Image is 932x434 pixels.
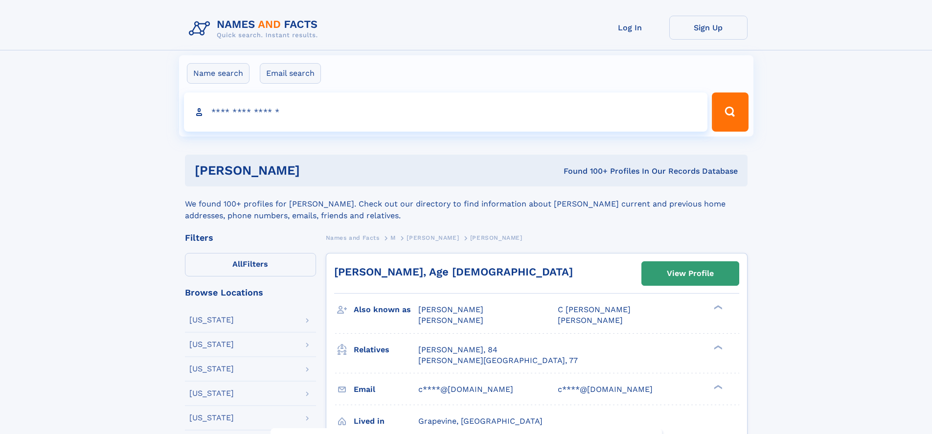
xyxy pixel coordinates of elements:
h3: Lived in [354,413,418,430]
h1: [PERSON_NAME] [195,164,432,177]
label: Name search [187,63,250,84]
img: Logo Names and Facts [185,16,326,42]
div: ❯ [711,344,723,350]
div: [US_STATE] [189,316,234,324]
h3: Email [354,381,418,398]
div: Found 100+ Profiles In Our Records Database [432,166,738,177]
span: [PERSON_NAME] [418,305,483,314]
a: [PERSON_NAME][GEOGRAPHIC_DATA], 77 [418,355,578,366]
span: [PERSON_NAME] [418,316,483,325]
div: [US_STATE] [189,414,234,422]
a: M [390,231,396,244]
div: ❯ [711,384,723,390]
span: [PERSON_NAME] [558,316,623,325]
a: [PERSON_NAME] [407,231,459,244]
div: Browse Locations [185,288,316,297]
div: [US_STATE] [189,365,234,373]
div: [US_STATE] [189,341,234,348]
div: Filters [185,233,316,242]
label: Filters [185,253,316,276]
a: Names and Facts [326,231,380,244]
a: [PERSON_NAME], Age [DEMOGRAPHIC_DATA] [334,266,573,278]
div: We found 100+ profiles for [PERSON_NAME]. Check out our directory to find information about [PERS... [185,186,748,222]
button: Search Button [712,92,748,132]
span: Grapevine, [GEOGRAPHIC_DATA] [418,416,543,426]
a: [PERSON_NAME], 84 [418,344,498,355]
div: [US_STATE] [189,389,234,397]
span: M [390,234,396,241]
div: ❯ [711,304,723,311]
span: [PERSON_NAME] [407,234,459,241]
h3: Relatives [354,342,418,358]
span: C [PERSON_NAME] [558,305,631,314]
h3: Also known as [354,301,418,318]
span: All [232,259,243,269]
a: Log In [591,16,669,40]
span: [PERSON_NAME] [470,234,523,241]
a: Sign Up [669,16,748,40]
div: View Profile [667,262,714,285]
input: search input [184,92,708,132]
a: View Profile [642,262,739,285]
label: Email search [260,63,321,84]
